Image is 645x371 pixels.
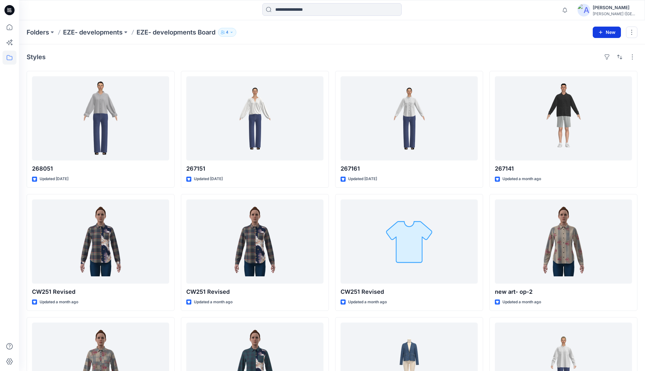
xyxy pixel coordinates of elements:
[226,29,228,36] p: 4
[502,176,541,182] p: Updated a month ago
[341,76,478,160] a: 267161
[578,4,590,16] img: avatar
[218,28,236,37] button: 4
[593,4,637,11] div: [PERSON_NAME]
[341,164,478,173] p: 267161
[495,287,632,296] p: new art- op-2
[32,164,169,173] p: 268051
[63,28,123,37] a: EZE- developments
[194,299,233,305] p: Updated a month ago
[137,28,215,37] p: EZE- developments Board
[194,176,223,182] p: Updated [DATE]
[341,199,478,284] a: CW251 Revised
[186,76,323,160] a: 267151
[593,11,637,16] div: [PERSON_NAME] ([GEOGRAPHIC_DATA]) Exp...
[348,176,377,182] p: Updated [DATE]
[32,287,169,296] p: CW251 Revised
[32,199,169,284] a: CW251 Revised
[341,287,478,296] p: CW251 Revised
[495,76,632,160] a: 267141
[186,164,323,173] p: 267151
[40,299,78,305] p: Updated a month ago
[502,299,541,305] p: Updated a month ago
[348,299,387,305] p: Updated a month ago
[186,199,323,284] a: CW251 Revised
[40,176,68,182] p: Updated [DATE]
[27,28,49,37] a: Folders
[495,164,632,173] p: 267141
[186,287,323,296] p: CW251 Revised
[27,53,46,61] h4: Styles
[32,76,169,160] a: 268051
[495,199,632,284] a: new art- op-2
[593,27,621,38] button: New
